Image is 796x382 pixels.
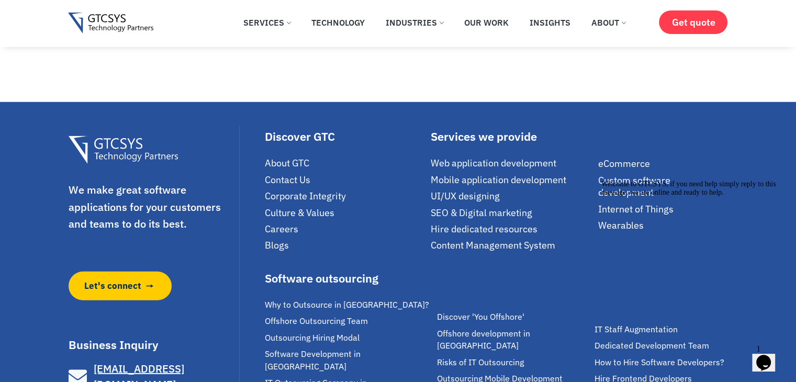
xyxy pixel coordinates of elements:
[265,157,309,169] span: About GTC
[597,176,786,335] iframe: chat widget
[69,182,237,233] p: We make great software applications for your customers and teams to do its best.
[69,339,237,351] h3: Business Inquiry
[265,332,431,344] a: Outsourcing Hiring Modal
[436,311,524,323] span: Discover 'You Offshore'
[595,340,733,352] a: Dedicated Development Team
[265,131,425,142] div: Discover GTC
[265,239,425,251] a: Blogs
[69,136,178,164] img: Gtcsys Footer Logo
[671,17,715,28] span: Get quote
[265,273,431,284] div: Software outsourcing
[265,315,368,327] span: Offshore Outsourcing Team
[431,223,593,235] a: Hire dedicated resources
[69,272,172,300] a: Let's connect
[584,11,633,34] a: About
[431,157,556,169] span: Web application development
[4,4,179,20] span: Welcome to GTCSYS, if you need help simply reply to this message, we are online and ready to help.
[265,299,431,311] a: Why to Outsource in [GEOGRAPHIC_DATA]?
[431,207,532,219] span: SEO & Digital marketing
[84,279,141,293] span: Let's connect
[68,13,153,34] img: Gtcsys logo
[436,356,523,368] span: Risks of IT Outsourcing
[265,315,431,327] a: Offshore Outsourcing Team
[431,239,555,251] span: Content Management System
[236,11,298,34] a: Services
[265,223,425,235] a: Careers
[4,4,193,21] div: Welcome to GTCSYS, if you need help simply reply to this message, we are online and ready to help.
[265,190,346,202] span: Corporate Integrity
[378,11,451,34] a: Industries
[595,323,733,335] a: IT Staff Augmentation
[265,207,334,219] span: Culture & Values
[431,174,566,186] span: Mobile application development
[431,190,500,202] span: UI/UX designing
[265,299,429,311] span: Why to Outsource in [GEOGRAPHIC_DATA]?
[265,348,431,373] a: Software Development in [GEOGRAPHIC_DATA]
[431,207,593,219] a: SEO & Digital marketing
[595,323,678,335] span: IT Staff Augmentation
[265,174,425,186] a: Contact Us
[595,340,709,352] span: Dedicated Development Team
[431,174,593,186] a: Mobile application development
[456,11,517,34] a: Our Work
[598,158,650,170] span: eCommerce
[752,340,786,372] iframe: chat widget
[595,356,724,368] span: How to Hire Software Developers?
[659,10,727,34] a: Get quote
[265,207,425,219] a: Culture & Values
[436,311,589,323] a: Discover 'You Offshore'
[265,190,425,202] a: Corporate Integrity
[265,239,289,251] span: Blogs
[436,356,589,368] a: Risks of IT Outsourcing
[304,11,373,34] a: Technology
[431,239,593,251] a: Content Management System
[598,174,728,199] a: Custom software development
[265,332,360,344] span: Outsourcing Hiring Modal
[265,157,425,169] a: About GTC
[595,356,733,368] a: How to Hire Software Developers?
[431,131,593,142] div: Services we provide
[436,328,589,352] a: Offshore development in [GEOGRAPHIC_DATA]
[431,157,593,169] a: Web application development
[265,174,310,186] span: Contact Us
[265,223,298,235] span: Careers
[522,11,578,34] a: Insights
[431,223,537,235] span: Hire dedicated resources
[598,158,728,170] a: eCommerce
[431,190,593,202] a: UI/UX designing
